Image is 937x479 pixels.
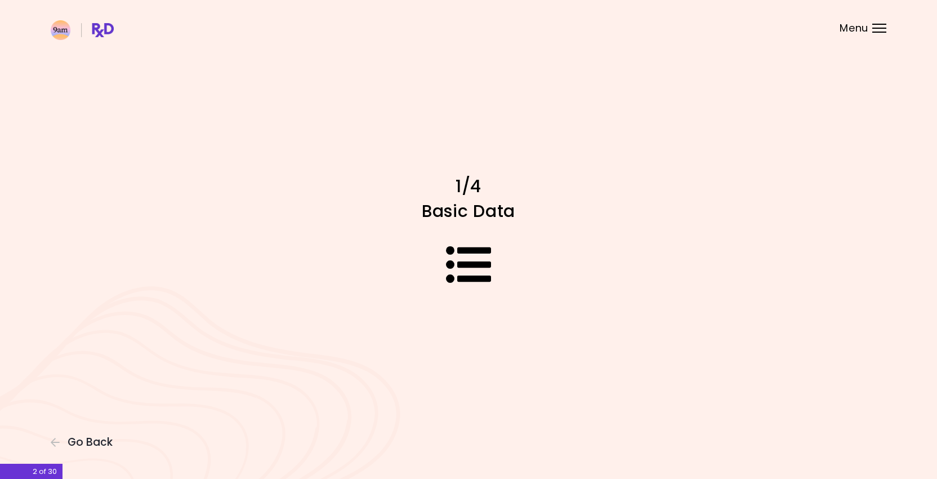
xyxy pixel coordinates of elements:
span: Menu [840,23,868,33]
h1: Basic Data [271,200,666,222]
h1: 1/4 [271,175,666,197]
span: Go Back [68,436,113,449]
img: RxDiet [51,20,114,40]
button: Go Back [51,436,118,449]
